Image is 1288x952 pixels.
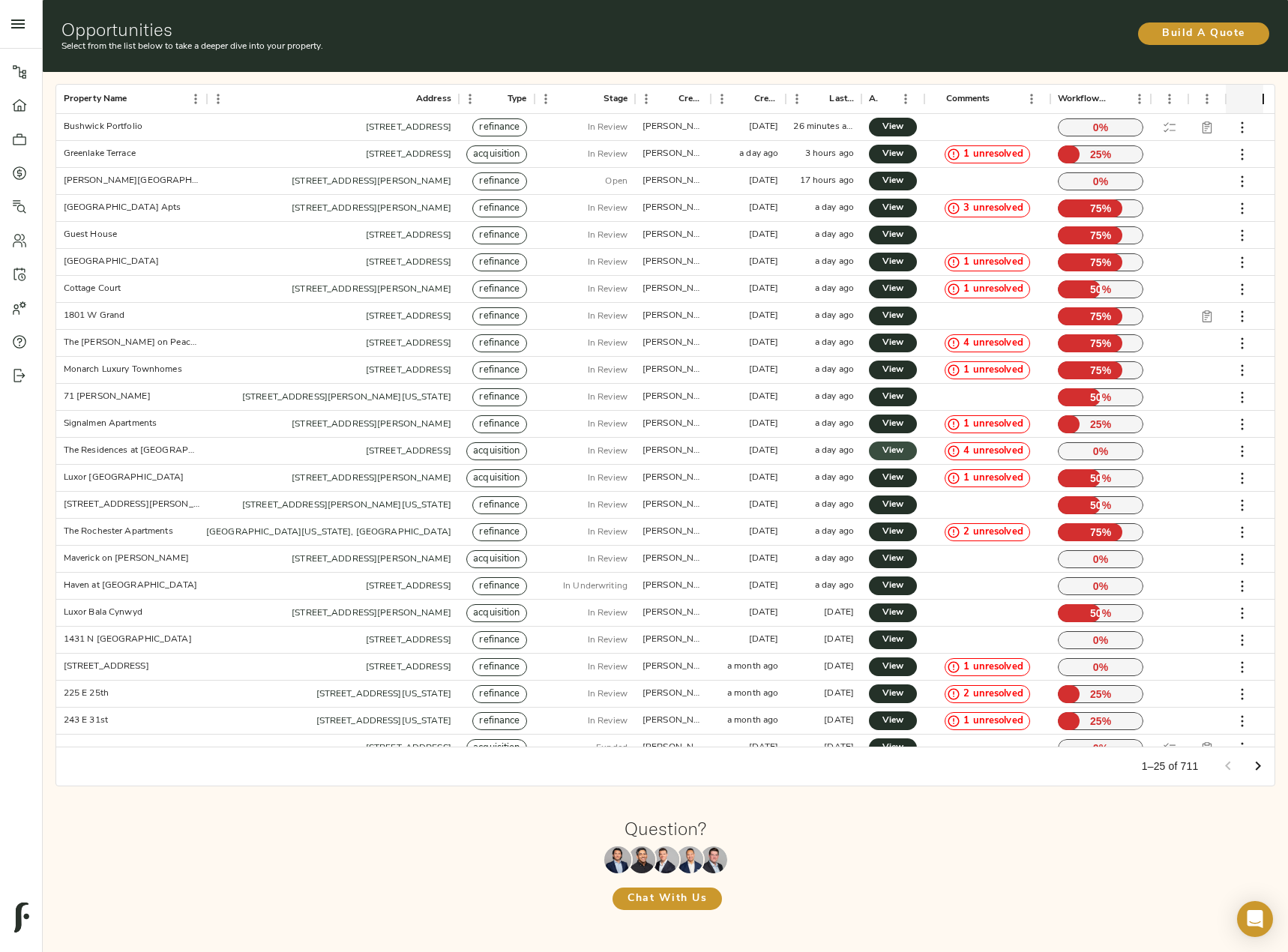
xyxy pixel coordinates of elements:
p: Select from the list below to take a deeper dive into your property. [61,40,867,53]
div: DD [1151,85,1188,114]
p: In Review [588,148,628,161]
a: [STREET_ADDRESS][PERSON_NAME] [292,474,451,483]
a: [STREET_ADDRESS][US_STATE] [316,690,451,699]
button: Menu [711,88,733,110]
button: Menu [786,88,808,110]
button: Menu [1020,88,1043,110]
div: 71 Leonard [64,391,151,403]
span: % [1099,552,1109,567]
a: [STREET_ADDRESS][PERSON_NAME][US_STATE] [242,501,451,510]
a: View [869,253,917,271]
a: [STREET_ADDRESS][PERSON_NAME][US_STATE] [242,393,451,402]
button: Menu [635,88,657,110]
a: [STREET_ADDRESS] [366,231,451,240]
p: In Review [588,337,628,350]
span: acquisition [467,445,526,459]
div: a day ago [815,445,854,457]
p: 75 [1058,199,1143,217]
span: refinance [473,175,526,189]
a: View [869,442,917,460]
a: [STREET_ADDRESS] [366,447,451,456]
a: View [869,711,917,730]
div: zach@fulcrumlendingcorp.com [643,283,703,295]
div: zach@fulcrumlendingcorp.com [643,445,703,457]
span: View [884,335,902,351]
div: Stage [604,85,628,114]
span: View [884,362,902,378]
a: View [869,415,917,433]
div: Guest House [64,229,117,241]
a: View [869,603,917,622]
span: View [884,740,902,756]
div: Comments [946,85,990,114]
div: Actions [869,85,878,114]
span: 1 unresolved [957,283,1029,297]
img: logo [14,903,29,933]
div: Monarch Luxury Townhomes [64,364,182,376]
p: 0 [1058,172,1143,190]
a: View [869,657,917,676]
div: Created By [635,85,711,114]
span: View [884,551,902,567]
button: Menu [1196,88,1218,110]
div: Maverick on Gilmer [64,552,189,565]
p: In Review [588,364,628,377]
a: [STREET_ADDRESS][PERSON_NAME] [292,177,451,186]
button: Sort [990,88,1011,109]
div: Created [711,85,786,114]
p: In Review [588,229,628,242]
p: In Review [588,498,628,512]
div: Stage [535,85,635,114]
span: View [884,605,902,621]
span: refinance [473,310,526,324]
span: View [884,497,902,513]
button: Sort [487,88,508,109]
div: a day ago [815,472,854,484]
div: Property Name [56,85,207,114]
button: Menu [459,88,481,110]
div: zach@fulcrumlendingcorp.com [643,121,703,133]
span: % [1102,309,1112,324]
span: View [884,146,902,162]
span: View [884,578,902,594]
button: Sort [808,88,829,109]
span: View [884,416,902,432]
div: 5 days ago [749,229,779,241]
div: 3 months ago [749,310,779,322]
button: Sort [1107,88,1128,109]
a: View [869,388,917,406]
div: 4 unresolved [945,334,1030,352]
div: 3 days ago [749,552,779,565]
button: Sort [878,88,899,109]
span: View [884,227,902,243]
p: In Review [588,256,628,269]
span: % [1102,201,1112,216]
span: 1 unresolved [957,364,1029,378]
button: Sort [733,88,754,109]
a: [STREET_ADDRESS][US_STATE] [316,717,451,726]
div: Signalmen Apartments [64,418,157,430]
div: a day ago [815,525,854,538]
div: zach@fulcrumlendingcorp.com [643,256,703,268]
span: 4 unresolved [957,337,1029,351]
div: Type [459,85,535,114]
span: 3 unresolved [957,202,1029,216]
div: a day ago [815,498,854,511]
div: Riverwood Park [64,256,159,268]
a: View [869,522,917,541]
div: a day ago [815,418,854,430]
span: acquisition [467,148,526,162]
a: View [869,226,917,244]
span: View [884,443,902,459]
span: acquisition [467,472,526,486]
span: 1 unresolved [957,418,1029,432]
a: [STREET_ADDRESS] [366,339,451,348]
div: a day ago [815,229,854,241]
a: [STREET_ADDRESS][PERSON_NAME] [292,609,451,618]
span: % [1102,363,1112,378]
div: justin@fulcrumlendingcorp.com [643,202,703,214]
span: refinance [473,498,526,513]
span: % [1102,282,1112,297]
img: Richard Le [676,846,703,873]
span: % [1102,525,1112,540]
